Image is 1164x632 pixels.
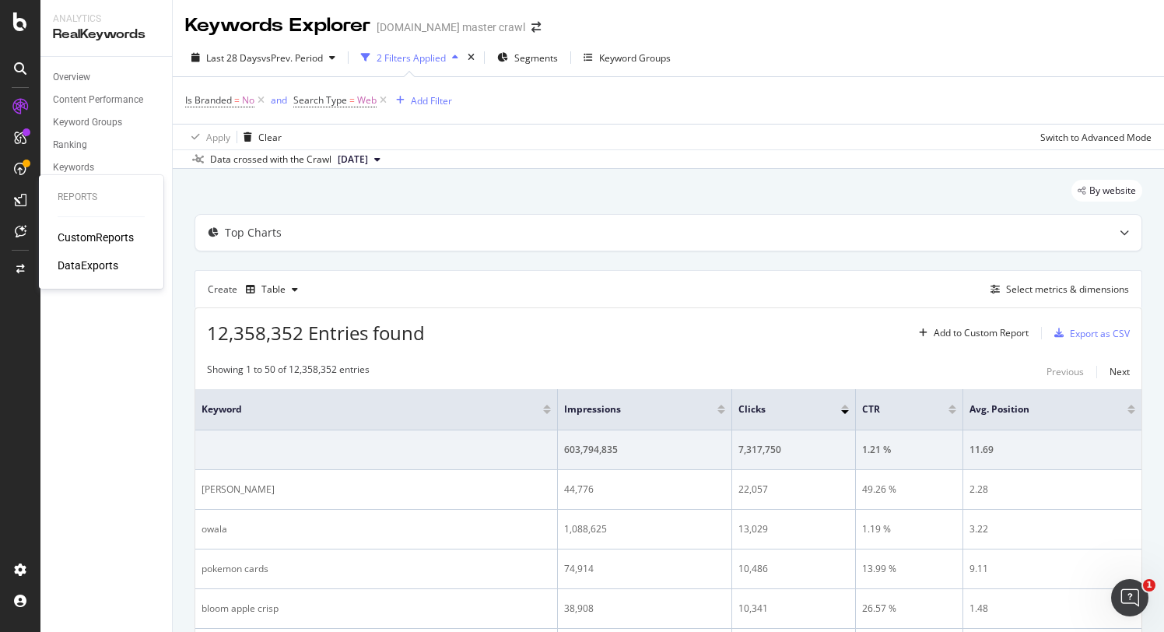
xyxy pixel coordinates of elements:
[331,150,387,169] button: [DATE]
[58,230,134,245] a: CustomReports
[564,522,725,536] div: 1,088,625
[202,402,520,416] span: Keyword
[377,19,525,35] div: [DOMAIN_NAME] master crawl
[862,443,956,457] div: 1.21 %
[531,22,541,33] div: arrow-right-arrow-left
[862,402,925,416] span: CTR
[862,602,956,616] div: 26.57 %
[53,92,161,108] a: Content Performance
[53,92,143,108] div: Content Performance
[969,443,1135,457] div: 11.69
[293,93,347,107] span: Search Type
[377,51,446,65] div: 2 Filters Applied
[984,280,1129,299] button: Select metrics & dimensions
[207,320,425,346] span: 12,358,352 Entries found
[491,45,564,70] button: Segments
[465,50,478,65] div: times
[206,51,261,65] span: Last 28 Days
[202,522,551,536] div: owala
[738,562,849,576] div: 10,486
[738,522,849,536] div: 13,029
[338,153,368,167] span: 2025 Sep. 29th
[564,602,725,616] div: 38,908
[261,285,286,294] div: Table
[206,131,230,144] div: Apply
[53,69,161,86] a: Overview
[390,91,452,110] button: Add Filter
[234,93,240,107] span: =
[53,137,161,153] a: Ranking
[1089,186,1136,195] span: By website
[1143,579,1155,592] span: 1
[53,114,122,131] div: Keyword Groups
[53,12,160,26] div: Analytics
[271,93,287,107] button: and
[355,45,465,70] button: 2 Filters Applied
[599,51,671,65] div: Keyword Groups
[1110,365,1130,378] div: Next
[1110,363,1130,381] button: Next
[564,483,725,497] div: 44,776
[185,125,230,149] button: Apply
[357,90,377,111] span: Web
[202,602,551,616] div: bloom apple crisp
[208,277,304,302] div: Create
[53,69,90,86] div: Overview
[207,363,370,381] div: Showing 1 to 50 of 12,358,352 entries
[185,93,232,107] span: Is Branded
[969,522,1135,536] div: 3.22
[185,12,370,39] div: Keywords Explorer
[577,45,677,70] button: Keyword Groups
[53,160,161,176] a: Keywords
[862,522,956,536] div: 1.19 %
[862,483,956,497] div: 49.26 %
[738,443,849,457] div: 7,317,750
[1070,327,1130,340] div: Export as CSV
[237,125,282,149] button: Clear
[564,402,694,416] span: Impressions
[564,562,725,576] div: 74,914
[261,51,323,65] span: vs Prev. Period
[969,562,1135,576] div: 9.11
[240,277,304,302] button: Table
[913,321,1029,346] button: Add to Custom Report
[411,94,452,107] div: Add Filter
[738,602,849,616] div: 10,341
[514,51,558,65] span: Segments
[53,160,94,176] div: Keywords
[738,483,849,497] div: 22,057
[738,402,818,416] span: Clicks
[58,191,145,204] div: Reports
[862,562,956,576] div: 13.99 %
[53,114,161,131] a: Keyword Groups
[564,443,725,457] div: 603,794,835
[1006,283,1129,296] div: Select metrics & dimensions
[225,225,282,241] div: Top Charts
[969,402,1104,416] span: Avg. Position
[1111,579,1148,616] iframe: Intercom live chat
[349,93,355,107] span: =
[969,602,1135,616] div: 1.48
[58,258,118,273] a: DataExports
[1071,180,1142,202] div: legacy label
[202,562,551,576] div: pokemon cards
[969,483,1135,497] div: 2.28
[185,45,342,70] button: Last 28 DaysvsPrev. Period
[1047,365,1084,378] div: Previous
[934,328,1029,338] div: Add to Custom Report
[53,26,160,44] div: RealKeywords
[53,137,87,153] div: Ranking
[1048,321,1130,346] button: Export as CSV
[210,153,331,167] div: Data crossed with the Crawl
[258,131,282,144] div: Clear
[1047,363,1084,381] button: Previous
[1034,125,1152,149] button: Switch to Advanced Mode
[202,483,551,497] div: [PERSON_NAME]
[242,90,254,111] span: No
[1040,131,1152,144] div: Switch to Advanced Mode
